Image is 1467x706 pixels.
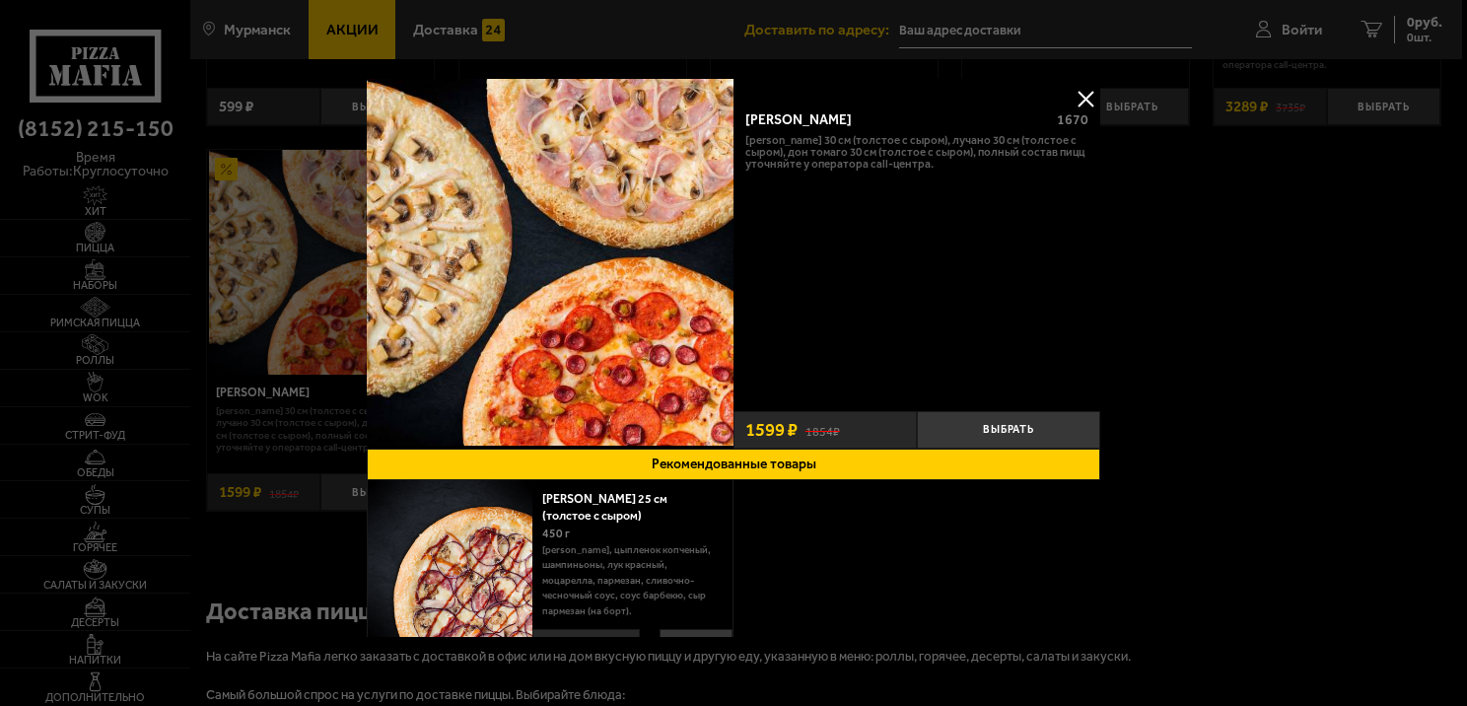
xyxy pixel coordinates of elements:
span: 450 г [542,527,570,540]
p: [PERSON_NAME] 30 см (толстое с сыром), Лучано 30 см (толстое с сыром), Дон Томаго 30 см (толстое ... [745,134,1089,171]
span: 1670 [1057,111,1088,128]
div: [PERSON_NAME] [745,112,1043,129]
span: 1599 ₽ [745,421,798,440]
button: Выбрать [917,411,1100,449]
a: [PERSON_NAME] 25 см (толстое с сыром) [542,491,667,523]
s: 1854 ₽ [805,422,840,438]
p: [PERSON_NAME], цыпленок копченый, шампиньоны, лук красный, моцарелла, пармезан, сливочно-чесночны... [542,543,719,620]
button: Рекомендованные товары [367,449,1100,480]
strong: 599 ₽ [547,630,600,670]
a: Хет Трик [367,79,733,449]
img: Хет Трик [367,79,733,446]
button: Выбрать [660,629,733,671]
